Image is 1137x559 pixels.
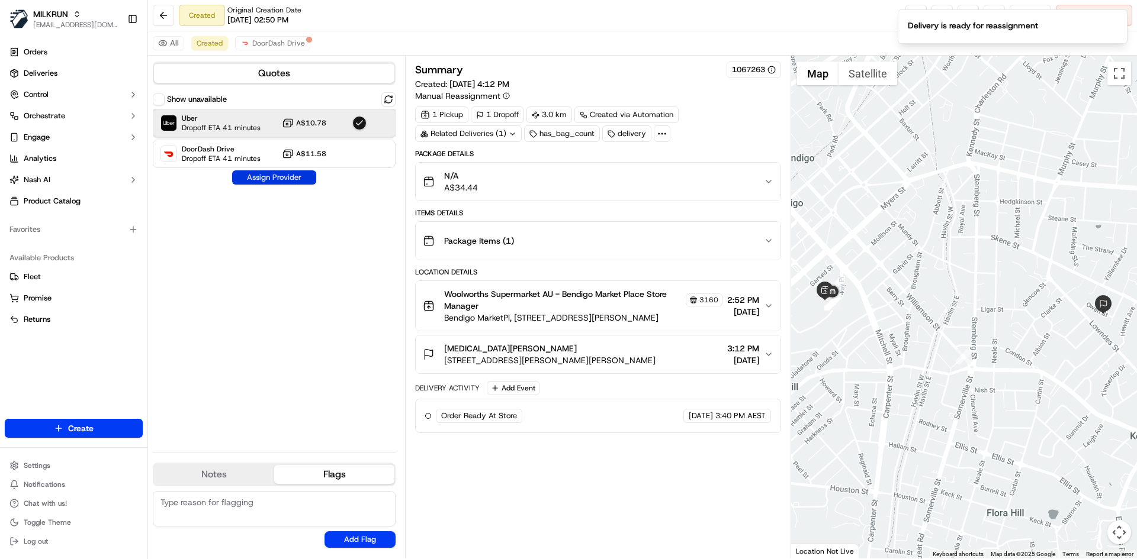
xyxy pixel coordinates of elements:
button: Notifications [5,476,143,493]
span: Map data ©2025 Google [991,551,1055,557]
div: has_bag_count [524,125,600,142]
span: Dropoff ETA 41 minutes [182,123,261,133]
span: [DATE] 4:12 PM [449,79,509,89]
span: 2:52 PM [727,294,759,306]
div: Delivery is ready for reassignment [908,20,1038,31]
span: 3160 [699,295,718,305]
button: Fleet [5,267,143,286]
button: Promise [5,289,143,308]
a: Fleet [9,272,138,282]
a: Deliveries [5,64,143,83]
span: Manual Reassignment [415,90,500,102]
span: [EMAIL_ADDRESS][DOMAIN_NAME] [33,20,118,30]
div: Items Details [415,208,781,218]
span: Orders [24,47,47,57]
span: Bendigo MarketPl, [STREET_ADDRESS][PERSON_NAME] [444,312,722,324]
button: DoorDash Drive [235,36,310,50]
button: Notes [154,465,274,484]
button: Package Items (1) [416,222,780,260]
span: Create [68,422,94,434]
div: 3 [830,276,845,291]
button: Woolworths Supermarket AU - Bendigo Market Place Store Manager3160Bendigo MarketPl, [STREET_ADDRE... [416,281,780,331]
button: [MEDICAL_DATA][PERSON_NAME][STREET_ADDRESS][PERSON_NAME][PERSON_NAME]3:12 PM[DATE] [416,335,780,373]
label: Show unavailable [167,94,227,105]
a: Product Catalog [5,192,143,211]
h3: Summary [415,64,463,75]
button: 1067263 [732,64,776,75]
button: Toggle Theme [5,514,143,531]
button: A$11.58 [282,148,326,160]
div: Related Deliveries (1) [415,125,522,142]
button: Assign Provider [232,170,316,185]
button: Created [191,36,228,50]
span: [STREET_ADDRESS][PERSON_NAME][PERSON_NAME] [444,354,656,366]
a: Terms (opens in new tab) [1062,551,1079,557]
span: Woolworths Supermarket AU - Bendigo Market Place Store Manager [444,288,683,312]
button: MILKRUN [33,8,68,20]
span: Product Catalog [24,196,81,206]
span: 3:12 PM [727,342,759,354]
span: Fleet [24,272,41,282]
button: Returns [5,310,143,329]
span: Original Creation Date [227,5,301,15]
span: [DATE] [727,354,759,366]
button: Flags [274,465,394,484]
span: Promise [24,293,52,303]
button: MILKRUNMILKRUN[EMAIL_ADDRESS][DOMAIN_NAME] [5,5,123,33]
button: Add Event [487,381,539,395]
span: Control [24,89,49,100]
button: Keyboard shortcuts [933,550,984,558]
div: delivery [602,125,651,142]
button: All [153,36,184,50]
a: Analytics [5,149,143,168]
span: DoorDash Drive [182,144,261,154]
button: Toggle fullscreen view [1107,62,1131,85]
div: Delivery Activity [415,383,480,393]
span: Dropoff ETA 41 minutes [182,154,261,163]
span: Nash AI [24,175,50,185]
button: Orchestrate [5,106,143,125]
span: Analytics [24,153,56,164]
img: DoorDash Drive [161,146,176,161]
span: Created [197,38,223,48]
button: Show street map [797,62,839,85]
span: Package Items ( 1 ) [444,235,514,247]
a: Open this area in Google Maps (opens a new window) [794,543,833,558]
a: Orders [5,43,143,62]
span: DoorDash Drive [252,38,305,48]
div: 2 [956,349,971,364]
button: Create [5,419,143,438]
div: 15 [825,295,840,311]
div: Location Details [415,267,781,277]
button: Chat with us! [5,495,143,512]
div: 13 [824,295,840,311]
div: Package Details [415,149,781,159]
a: Report a map error [1086,551,1133,557]
button: N/AA$34.44 [416,163,780,201]
button: Show satellite imagery [839,62,897,85]
span: Chat with us! [24,499,67,508]
a: Promise [9,293,138,303]
div: Available Products [5,248,143,267]
span: Returns [24,314,50,325]
span: A$10.78 [296,118,326,128]
div: Favorites [5,220,143,239]
span: Engage [24,132,50,143]
span: [DATE] [689,411,713,421]
span: [MEDICAL_DATA][PERSON_NAME] [444,342,577,354]
span: Settings [24,461,50,470]
span: Deliveries [24,68,57,79]
span: Uber [182,114,261,123]
button: Manual Reassignment [415,90,510,102]
span: [DATE] [727,306,759,318]
span: [DATE] 02:50 PM [227,15,288,25]
span: A$34.44 [444,182,478,193]
div: Location Not Live [791,544,859,558]
span: 3:40 PM AEST [715,411,766,421]
a: Created via Automation [574,106,679,123]
button: Settings [5,457,143,474]
div: 3.0 km [526,106,572,123]
button: Control [5,85,143,104]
